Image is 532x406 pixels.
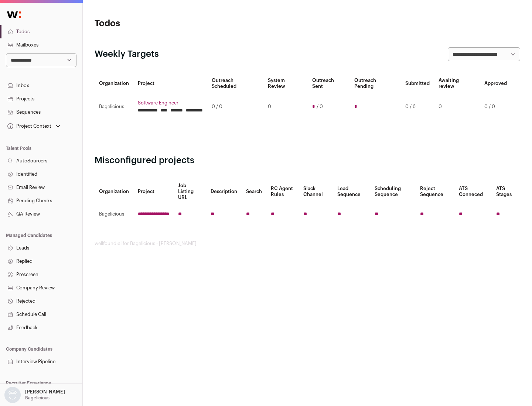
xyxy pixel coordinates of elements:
img: Wellfound [3,7,25,22]
th: Project [133,73,207,94]
button: Open dropdown [6,121,62,131]
th: Project [133,178,174,205]
th: RC Agent Rules [266,178,299,205]
td: Bagelicious [95,205,133,223]
th: ATS Conneced [454,178,491,205]
th: ATS Stages [492,178,520,205]
th: Job Listing URL [174,178,206,205]
th: Scheduling Sequence [370,178,416,205]
th: Search [242,178,266,205]
th: Description [206,178,242,205]
th: Outreach Scheduled [207,73,263,94]
footer: wellfound:ai for Bagelicious - [PERSON_NAME] [95,241,520,247]
th: Submitted [401,73,434,94]
th: Awaiting review [434,73,480,94]
td: 0 / 0 [207,94,263,120]
p: [PERSON_NAME] [25,389,65,395]
button: Open dropdown [3,387,66,403]
a: Software Engineer [138,100,203,106]
th: Outreach Sent [308,73,350,94]
th: Lead Sequence [333,178,370,205]
th: Slack Channel [299,178,333,205]
td: 0 [434,94,480,120]
th: Organization [95,178,133,205]
th: Approved [480,73,511,94]
td: 0 / 0 [480,94,511,120]
th: Outreach Pending [350,73,400,94]
th: System Review [263,73,307,94]
td: Bagelicious [95,94,133,120]
h2: Weekly Targets [95,48,159,60]
p: Bagelicious [25,395,50,401]
h2: Misconfigured projects [95,155,520,166]
td: 0 / 6 [401,94,434,120]
th: Reject Sequence [416,178,455,205]
div: Project Context [6,123,51,129]
td: 0 [263,94,307,120]
span: / 0 [317,104,323,110]
th: Organization [95,73,133,94]
h1: Todos [95,18,236,30]
img: nopic.png [4,387,21,403]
